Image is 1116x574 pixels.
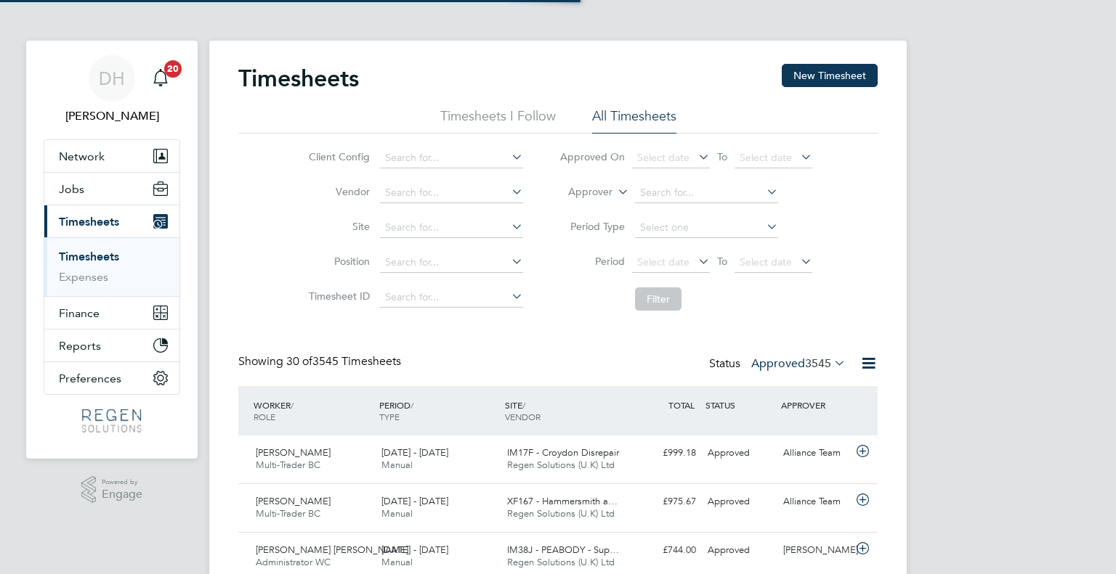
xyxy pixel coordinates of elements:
[59,182,84,196] span: Jobs
[379,411,400,422] span: TYPE
[146,55,175,102] a: 20
[256,495,331,507] span: [PERSON_NAME]
[547,185,612,200] label: Approver
[256,556,331,568] span: Administrator WC
[238,64,359,93] h2: Timesheets
[304,220,370,233] label: Site
[501,392,627,430] div: SITE
[507,556,615,568] span: Regen Solutions (U.K) Ltd
[702,392,777,418] div: STATUS
[635,183,778,203] input: Search for...
[381,544,448,556] span: [DATE] - [DATE]
[102,476,142,488] span: Powered by
[250,392,376,430] div: WORKER
[82,409,141,432] img: regensolutions-logo-retina.png
[59,372,121,385] span: Preferences
[256,544,408,556] span: [PERSON_NAME] [PERSON_NAME]
[304,255,370,268] label: Position
[44,362,179,394] button: Preferences
[559,220,625,233] label: Period Type
[713,147,732,166] span: To
[81,476,143,504] a: Powered byEngage
[376,392,501,430] div: PERIOD
[164,60,182,78] span: 20
[751,356,846,371] label: Approved
[59,215,119,229] span: Timesheets
[626,441,702,465] div: £999.18
[99,69,125,88] span: DH
[380,253,523,273] input: Search for...
[286,354,312,369] span: 30 of
[304,150,370,163] label: Client Config
[713,252,732,271] span: To
[507,507,615,520] span: Regen Solutions (U.K) Ltd
[507,544,619,556] span: IM38J - PEABODY - Sup…
[238,354,404,369] div: Showing
[626,490,702,514] div: £975.67
[380,148,523,168] input: Search for...
[440,107,556,134] li: Timesheets I Follow
[254,411,275,422] span: ROLE
[559,150,625,163] label: Approved On
[635,218,778,238] input: Select one
[522,399,525,411] span: /
[44,297,179,329] button: Finance
[381,556,413,568] span: Manual
[637,151,690,164] span: Select date
[304,290,370,303] label: Timesheet ID
[626,538,702,562] div: £744.00
[44,237,179,296] div: Timesheets
[702,538,777,562] div: Approved
[256,507,320,520] span: Multi-Trader BC
[782,64,878,87] button: New Timesheet
[44,329,179,361] button: Reports
[505,411,541,422] span: VENDOR
[380,287,523,308] input: Search for...
[59,306,100,320] span: Finance
[777,490,853,514] div: Alliance Team
[380,218,523,238] input: Search for...
[740,151,792,164] span: Select date
[709,354,849,374] div: Status
[702,490,777,514] div: Approved
[507,459,615,471] span: Regen Solutions (U.K) Ltd
[592,107,676,134] li: All Timesheets
[381,459,413,471] span: Manual
[44,173,179,205] button: Jobs
[777,538,853,562] div: [PERSON_NAME]
[256,459,320,471] span: Multi-Trader BC
[59,339,101,353] span: Reports
[507,446,619,459] span: IM17F - Croydon Disrepair
[304,185,370,198] label: Vendor
[380,183,523,203] input: Search for...
[777,392,853,418] div: APPROVER
[26,41,198,459] nav: Main navigation
[668,399,695,411] span: TOTAL
[381,507,413,520] span: Manual
[44,55,180,125] a: DH[PERSON_NAME]
[637,255,690,268] span: Select date
[59,270,108,284] a: Expenses
[44,205,179,237] button: Timesheets
[286,354,401,369] span: 3545 Timesheets
[635,287,682,311] button: Filter
[777,441,853,465] div: Alliance Team
[44,140,179,172] button: Network
[507,495,618,507] span: XF167 - Hammersmith a…
[291,399,294,411] span: /
[411,399,413,411] span: /
[381,495,448,507] span: [DATE] - [DATE]
[44,107,180,125] span: Darren Hartman
[59,250,119,263] a: Timesheets
[102,488,142,501] span: Engage
[44,409,180,432] a: Go to home page
[702,441,777,465] div: Approved
[559,255,625,268] label: Period
[740,255,792,268] span: Select date
[59,149,105,163] span: Network
[805,356,831,371] span: 3545
[381,446,448,459] span: [DATE] - [DATE]
[256,446,331,459] span: [PERSON_NAME]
